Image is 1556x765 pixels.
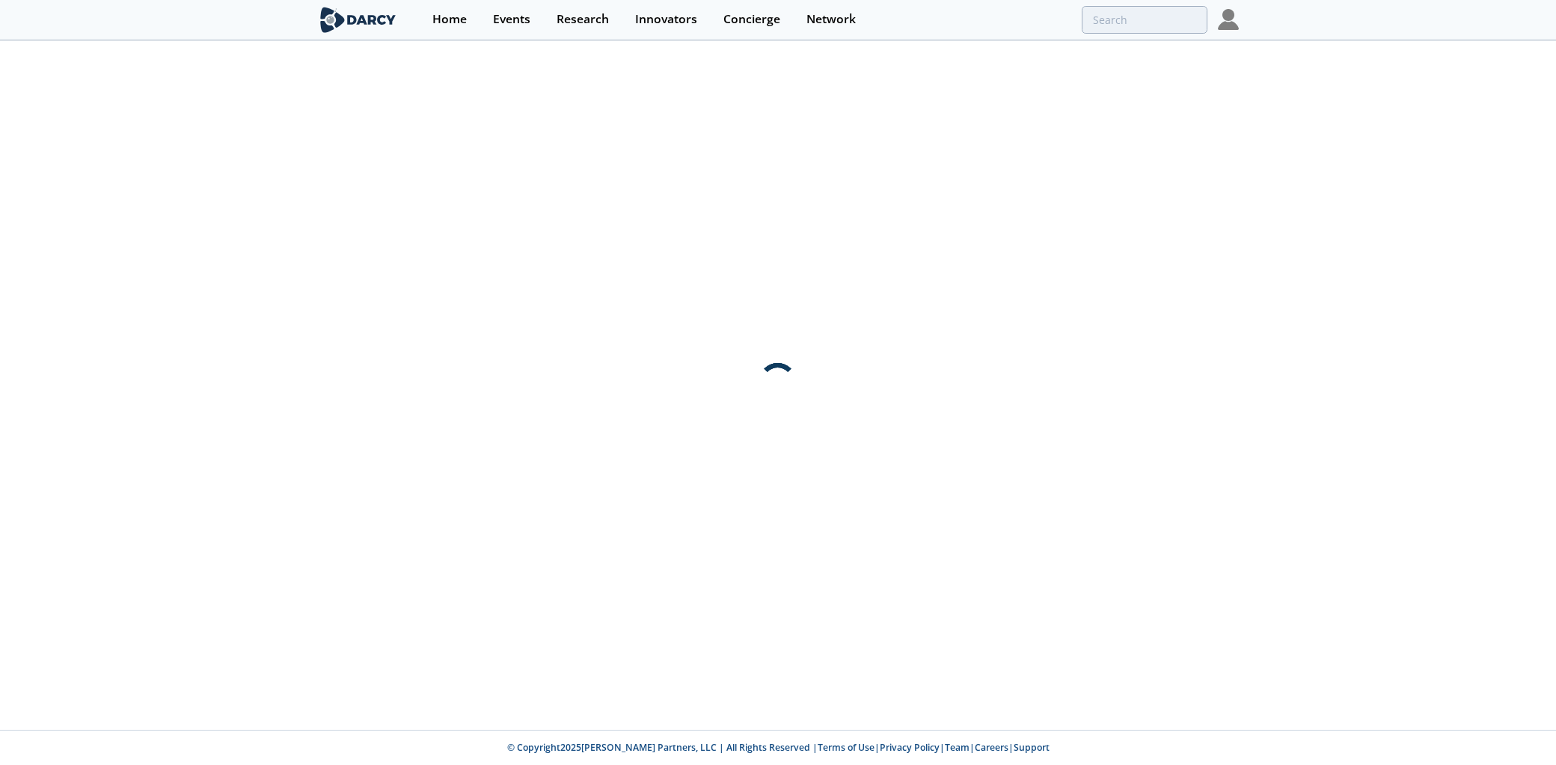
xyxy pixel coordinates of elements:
div: Network [806,13,856,25]
a: Terms of Use [818,741,875,754]
div: Research [557,13,609,25]
a: Team [945,741,970,754]
a: Support [1014,741,1050,754]
div: Concierge [723,13,780,25]
img: Profile [1218,9,1239,30]
img: logo-wide.svg [317,7,399,33]
p: © Copyright 2025 [PERSON_NAME] Partners, LLC | All Rights Reserved | | | | | [224,741,1332,755]
div: Events [493,13,530,25]
div: Home [432,13,467,25]
div: Innovators [635,13,697,25]
a: Privacy Policy [880,741,940,754]
input: Advanced Search [1082,6,1207,34]
a: Careers [975,741,1008,754]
